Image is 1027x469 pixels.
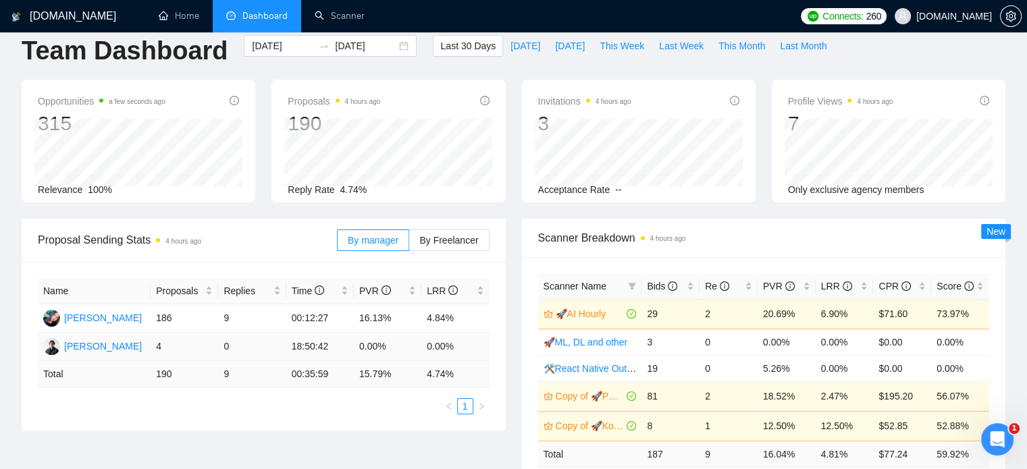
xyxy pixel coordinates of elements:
[421,304,489,333] td: 4.84%
[477,402,485,410] span: right
[898,11,907,21] span: user
[544,309,553,319] span: crown
[711,35,772,57] button: This Month
[986,226,1005,237] span: New
[510,38,540,53] span: [DATE]
[544,421,553,431] span: crown
[700,355,758,381] td: 0
[700,381,758,411] td: 2
[718,38,765,53] span: This Month
[873,355,931,381] td: $0.00
[445,402,453,410] span: left
[165,238,201,245] time: 4 hours ago
[441,398,457,414] li: Previous Page
[816,329,874,355] td: 0.00%
[668,281,677,291] span: info-circle
[788,93,893,109] span: Profile Views
[1000,5,1022,27] button: setting
[288,184,334,195] span: Reply Rate
[151,278,218,304] th: Proposals
[473,398,490,414] li: Next Page
[64,339,142,354] div: [PERSON_NAME]
[705,281,729,292] span: Re
[627,421,636,431] span: check-circle
[354,333,421,361] td: 0.00%
[878,281,910,292] span: CPR
[38,361,151,387] td: Total
[556,418,625,433] a: Copy of 🚀Kostiantyn Python
[931,381,989,411] td: 56.07%
[43,312,142,323] a: SM[PERSON_NAME]
[641,355,700,381] td: 19
[286,361,354,387] td: 00:35:59
[354,304,421,333] td: 16.13%
[252,38,313,53] input: Start date
[650,235,686,242] time: 4 hours ago
[700,329,758,355] td: 0
[556,306,625,321] a: 🚀AI Hourly
[218,333,286,361] td: 0
[843,281,852,291] span: info-circle
[627,391,636,401] span: check-circle
[538,184,610,195] span: Acceptance Rate
[592,35,652,57] button: This Week
[544,391,553,401] span: crown
[348,235,398,246] span: By manager
[641,411,700,441] td: 8
[901,281,911,291] span: info-circle
[720,281,729,291] span: info-circle
[421,333,489,361] td: 0.00%
[473,398,490,414] button: right
[816,381,874,411] td: 2.47%
[381,285,391,295] span: info-circle
[433,35,503,57] button: Last 30 Days
[109,98,165,105] time: a few seconds ago
[758,299,816,329] td: 20.69%
[641,441,700,467] td: 187
[319,40,330,51] span: to
[730,96,739,105] span: info-circle
[964,281,974,291] span: info-circle
[1009,423,1020,434] span: 1
[315,285,324,295] span: info-circle
[159,10,199,22] a: homeHome
[1000,11,1022,22] a: setting
[457,398,473,414] li: 1
[544,363,646,374] a: 🛠React Native OutStaff
[64,310,142,325] div: [PERSON_NAME]
[544,337,628,348] a: 🚀ML, DL and other
[38,111,165,136] div: 315
[288,93,380,109] span: Proposals
[981,423,1013,456] iframe: Intercom live chat
[43,340,142,351] a: BH[PERSON_NAME]
[538,93,631,109] span: Invitations
[335,38,396,53] input: End date
[873,381,931,411] td: $195.20
[758,381,816,411] td: 18.52%
[38,278,151,304] th: Name
[538,111,631,136] div: 3
[596,98,631,105] time: 4 hours ago
[866,9,881,24] span: 260
[659,38,704,53] span: Last Week
[448,285,458,295] span: info-circle
[340,184,367,195] span: 4.74%
[354,361,421,387] td: 15.79 %
[788,111,893,136] div: 7
[359,285,391,296] span: PVR
[615,184,621,195] span: --
[808,11,818,22] img: upwork-logo.png
[641,299,700,329] td: 29
[43,310,60,327] img: SM
[292,285,324,296] span: Time
[641,381,700,411] td: 81
[780,38,826,53] span: Last Month
[38,231,337,248] span: Proposal Sending Stats
[538,441,642,467] td: Total
[218,304,286,333] td: 9
[151,361,218,387] td: 190
[286,304,354,333] td: 00:12:27
[758,329,816,355] td: 0.00%
[43,338,60,355] img: BH
[226,11,236,20] span: dashboard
